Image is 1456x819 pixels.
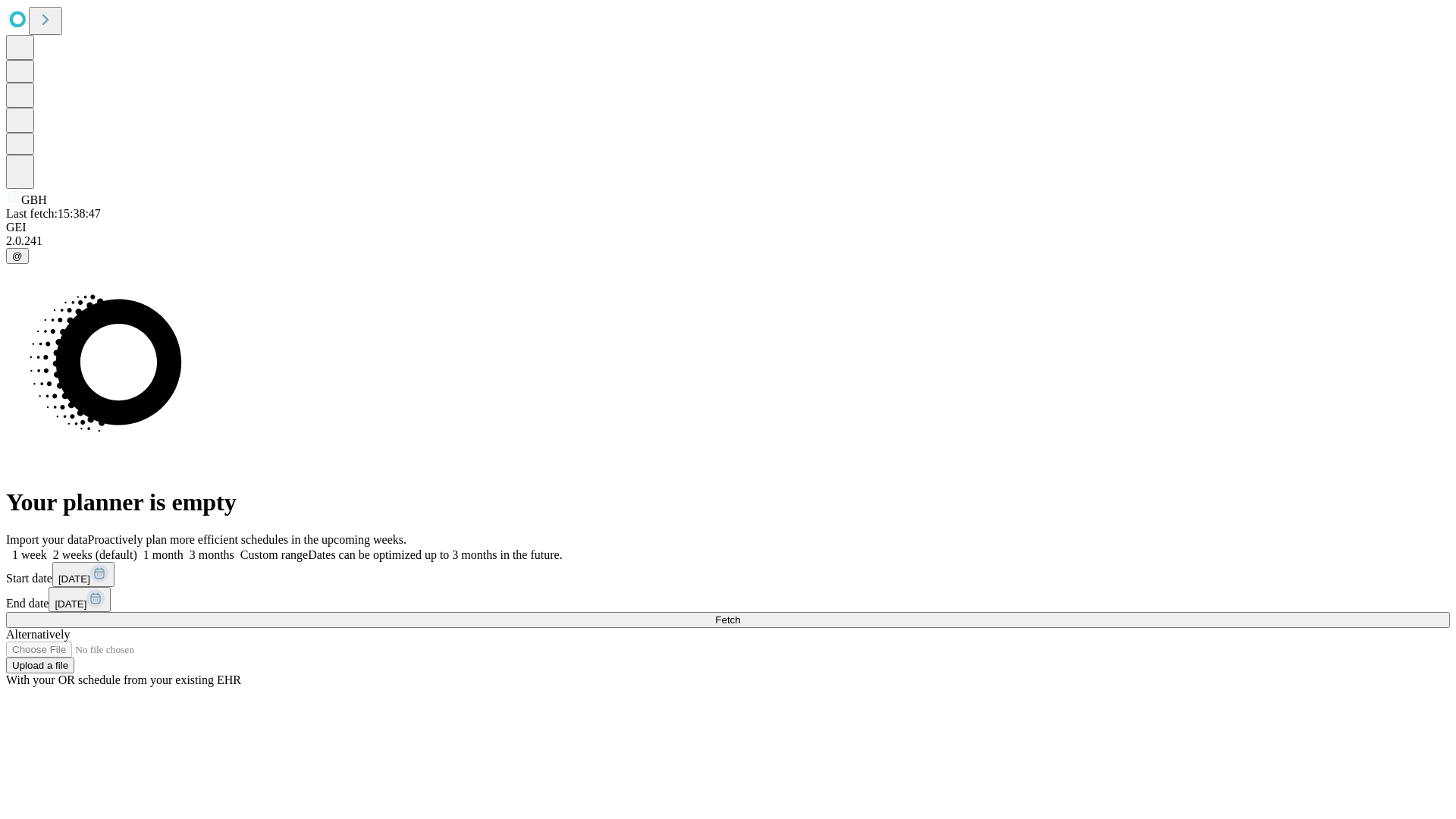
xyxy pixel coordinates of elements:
[49,587,111,612] button: [DATE]
[6,488,1450,516] h1: Your planner is empty
[6,234,1450,248] div: 2.0.241
[55,598,86,610] span: [DATE]
[58,573,90,585] span: [DATE]
[6,533,88,546] span: Import your data
[143,548,184,561] span: 1 month
[6,673,241,686] span: With your OR schedule from your existing EHR
[6,248,29,264] button: @
[6,612,1450,628] button: Fetch
[308,548,562,561] span: Dates can be optimized up to 3 months in the future.
[52,562,115,587] button: [DATE]
[715,614,740,626] span: Fetch
[88,533,406,546] span: Proactively plan more efficient schedules in the upcoming weeks.
[6,562,1450,587] div: Start date
[190,548,234,561] span: 3 months
[6,657,74,673] button: Upload a file
[6,221,1450,234] div: GEI
[6,628,70,641] span: Alternatively
[21,193,47,206] span: GBH
[240,548,308,561] span: Custom range
[12,548,47,561] span: 1 week
[6,207,101,220] span: Last fetch: 15:38:47
[12,250,23,262] span: @
[53,548,137,561] span: 2 weeks (default)
[6,587,1450,612] div: End date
